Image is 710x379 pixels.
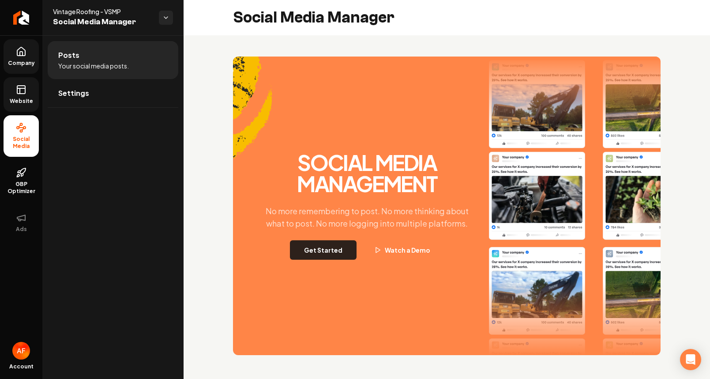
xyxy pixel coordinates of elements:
[4,39,39,74] a: Company
[6,98,37,105] span: Website
[603,60,699,240] img: Post Two
[53,16,152,28] span: Social Media Manager
[12,226,30,233] span: Ads
[4,160,39,202] a: GBP Optimizer
[4,60,38,67] span: Company
[4,181,39,195] span: GBP Optimizer
[9,363,34,370] span: Account
[249,152,485,194] h2: Social Media Management
[249,205,485,230] p: No more remembering to post. No more thinking about what to post. No more logging into multiple p...
[12,342,30,360] button: Open user button
[233,9,394,27] h2: Social Media Manager
[489,60,586,240] img: Post One
[680,349,701,370] div: Open Intercom Messenger
[48,79,178,107] a: Settings
[58,61,129,70] span: Your social media posts.
[4,205,39,240] button: Ads
[58,50,79,61] span: Posts
[4,136,39,150] span: Social Media
[58,88,89,99] span: Settings
[53,7,152,16] span: Vintage Roofing - VSMP
[360,240,444,260] button: Watch a Demo
[4,77,39,112] a: Website
[233,57,272,184] img: Accent
[13,11,30,25] img: Rebolt Logo
[12,342,30,360] img: Avan Fahimi
[290,240,357,260] button: Get Started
